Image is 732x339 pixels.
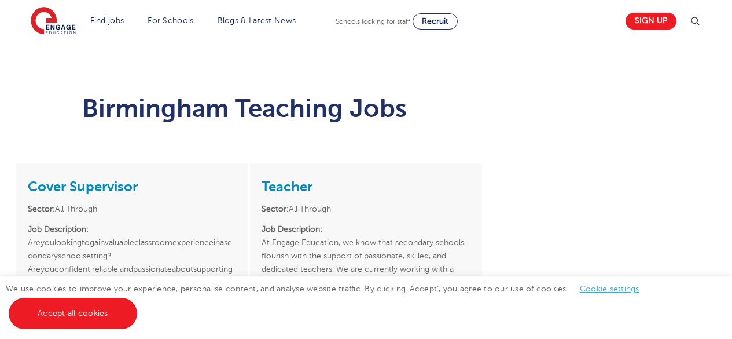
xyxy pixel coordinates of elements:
li: All Through [28,202,236,216]
span: Schools looking for staff [336,17,410,25]
a: For Schools [148,16,193,25]
span: We use cookies to improve your experience, personalise content, and analyse website traffic. By c... [6,285,651,318]
a: Blogs & Latest News [218,16,296,25]
p: Areyoulookingtogainvaluableclassroomexperienceinasecondaryschoolsetting?Areyouconfident,reliable,... [28,223,236,289]
a: Cookie settings [580,285,639,293]
h1: Birmingham Teaching Jobs [82,94,650,123]
img: Engage Education [31,7,76,36]
p: At Engage Education, we know that secondary schools flourish with the support of passionate, skil... [262,223,470,289]
strong: Job Description: [28,225,89,234]
a: Cover Supervisor [28,178,138,195]
a: Find jobs [90,16,124,25]
strong: Sector: [262,205,289,213]
li: All Through [262,202,470,216]
strong: Sector: [28,205,55,213]
strong: Job Description: [262,225,322,234]
a: Teacher [262,178,312,195]
a: Sign up [626,13,676,30]
a: Accept all cookies [9,298,137,329]
a: Recruit [413,13,458,30]
span: Recruit [422,17,448,25]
